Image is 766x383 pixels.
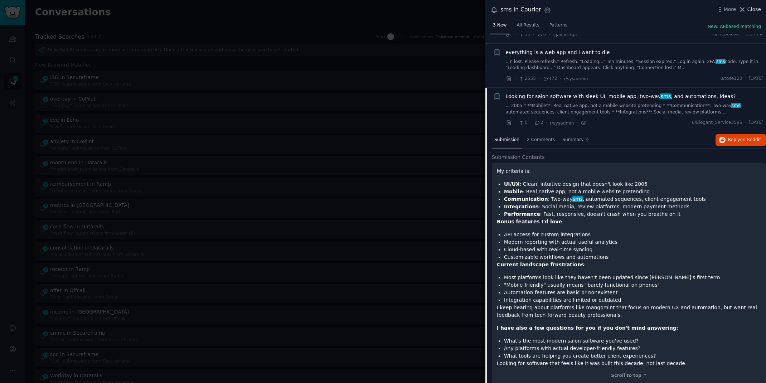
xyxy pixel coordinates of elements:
li: What tools are helping you create better client experiences? [504,352,761,360]
span: 2 [534,120,543,126]
li: : Clean, intuitive design that doesn't look like 2005 [504,180,761,188]
span: · [530,119,532,127]
li: Any platforms with actual developer-friendly features? [504,345,761,352]
strong: Integrations [504,204,539,209]
span: 0 [537,31,546,38]
span: · [559,75,561,82]
span: 2555 [518,76,536,82]
p: : [497,324,761,332]
li: Modern reporting with actual useful analytics [504,238,761,246]
span: [DATE] [749,76,763,82]
div: sms in Courier [500,5,541,14]
span: Submission Contents [492,154,545,161]
span: Reply [728,137,761,143]
a: ... 2005 * **Mobile**: Real native app, not a mobile website pretending * **Communication**: Two-... [506,103,764,115]
span: Looking for salon software with sleek UI, mobile app, two-way , and automations, ideas? [506,93,736,100]
li: : Two-way , automated sequences, client engagement tools [504,195,761,203]
p: : [497,261,761,268]
span: 2 Comments [527,137,555,143]
span: [DATE] [749,120,763,126]
strong: UI/UX [504,181,520,187]
span: · [546,119,547,127]
li: Integration capabilities are limited or outdated [504,296,761,304]
span: Submission [494,137,519,143]
span: 3:27 PM [746,31,763,38]
button: More [716,6,736,13]
span: More [724,6,736,13]
li: : Real native app, not a mobile website pretending [504,188,761,195]
a: Patterns [547,20,570,34]
li: Automation features are basic or nonexistent [504,289,761,296]
span: 3 New [493,22,506,29]
span: sms [731,103,741,108]
strong: Bonus features I'd love [497,219,562,224]
li: : Social media, review platforms, modern payment methods [504,203,761,210]
span: · [514,31,516,38]
span: Close [747,6,761,13]
li: "Mobile-friendly" usually means "barely functional on phones" [504,281,761,289]
strong: Mobile [504,189,523,194]
button: New: AI-based matching [708,24,761,30]
span: on Reddit [740,137,761,142]
span: Patterns [549,22,567,29]
span: · [538,75,540,82]
button: Replyon Reddit [716,134,766,146]
span: u/PlebbitOG [713,31,740,38]
span: · [514,119,516,127]
span: r/javascript [553,32,577,37]
li: Most platforms look like they haven't been updated since [PERSON_NAME]'s first term [504,274,761,281]
strong: I have also a few questions for you if you don't mind answering [497,325,677,331]
span: u/tose123 [720,76,742,82]
a: ...n lost. Please refresh." Refresh. "Loading..." Ten minutes. "Session expired." Log in again. 2... [506,59,764,71]
li: What's the most modern salon software you've used? [504,337,761,345]
li: Cloud-based with real-time syncing [504,246,761,253]
li: : Fast, responsive, doesn't crash when you breathe on it [504,210,761,218]
strong: Communication [504,196,548,202]
span: · [514,75,516,82]
strong: Current landscape frustrations [497,262,584,267]
p: Looking for software that feels like it was built this decade, not last decade. [497,360,761,367]
a: everything is a web app and i want to die [506,49,610,56]
span: All Results [517,22,539,29]
strong: Performance [504,211,540,217]
span: · [577,119,578,127]
span: 472 [543,76,557,82]
span: · [745,120,746,126]
span: · [745,76,746,82]
span: r/sysadmin [550,121,574,126]
div: Scroll to top ↑ [497,373,761,379]
span: u/Elegant_Service3595 [692,120,742,126]
span: sms [660,93,672,99]
span: · [742,31,743,38]
span: Summary [562,137,583,143]
a: 3 New [490,20,509,34]
p: I keep hearing about platforms like mangomint that focus on modern UX and automation, but want re... [497,304,761,319]
span: · [533,31,534,38]
span: 0 [518,120,527,126]
li: Customizable workflows and automations [504,253,761,261]
span: sms [716,59,726,64]
a: All Results [514,20,542,34]
li: API access for custom integrations [504,231,761,238]
span: 18 [518,31,530,38]
p: : [497,218,761,226]
span: sms [572,196,583,202]
span: · [548,31,550,38]
a: Looking for salon software with sleek UI, mobile app, two-waysms, and automations, ideas? [506,93,736,100]
p: My criteria is: [497,168,761,175]
button: Close [738,6,761,13]
span: r/sysadmin [564,76,588,81]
